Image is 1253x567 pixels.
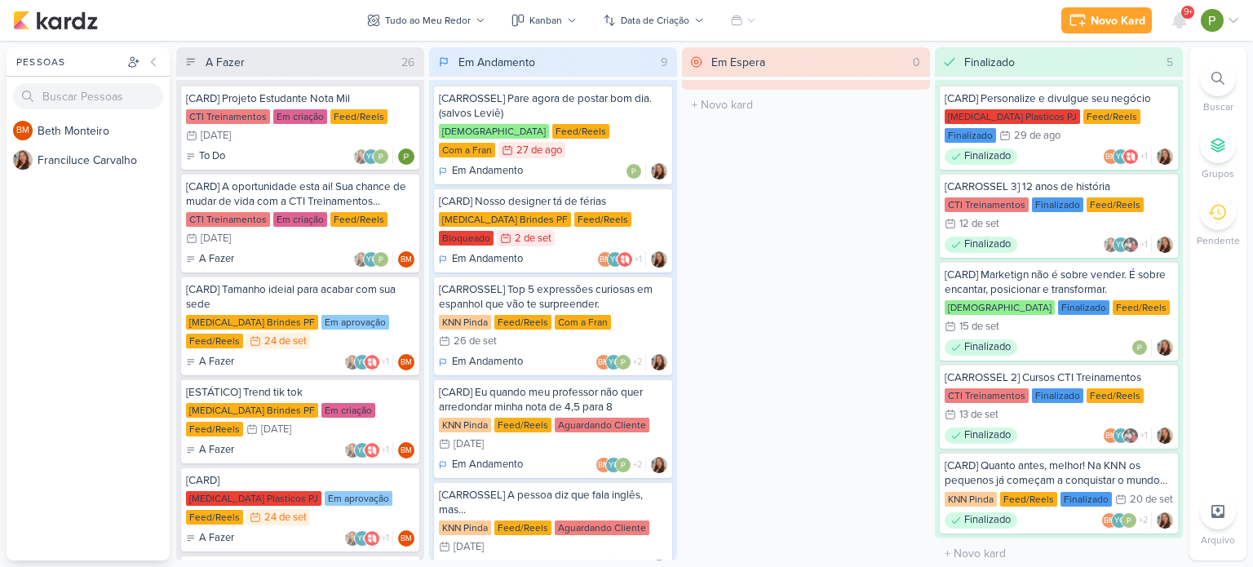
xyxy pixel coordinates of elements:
input: + Novo kard [938,542,1180,565]
div: Beth Monteiro [398,530,414,547]
div: Colaboradores: Beth Monteiro, Yasmin Oliveira, cti direção, Paloma Paixão Designer [1103,427,1152,444]
div: CTI Treinamentos [945,388,1029,403]
p: BM [598,462,609,470]
img: Franciluce Carvalho [13,150,33,170]
div: [CARD] Nosso designer tá de férias [439,194,667,209]
div: A Fazer [186,442,234,458]
div: Colaboradores: Beth Monteiro, Yasmin Oliveira, Paloma Paixão Designer, knnpinda@gmail.com, financ... [1101,512,1152,529]
div: A Fazer [186,530,234,547]
div: A Fazer [186,354,234,370]
div: Em criação [273,212,327,227]
div: Colaboradores: Franciluce Carvalho, Yasmin Oliveira, Paloma Paixão Designer [353,251,393,268]
p: BM [401,447,412,455]
input: Buscar Pessoas [13,83,163,109]
div: Colaboradores: Beth Monteiro, Yasmin Oliveira, Allegra Plásticos e Brindes Personalizados, Paloma... [1103,148,1152,165]
div: [CARROSSEL 2] Cursos CTI Treinamentos [945,370,1173,385]
div: Yasmin Oliveira [1113,237,1129,253]
img: Franciluce Carvalho [1157,237,1173,253]
p: BM [16,126,29,135]
img: Franciluce Carvalho [1157,512,1173,529]
div: Aguardando Cliente [555,418,649,432]
img: Paloma Paixão Designer [615,457,631,473]
span: +1 [1139,238,1148,251]
img: Franciluce Carvalho [344,442,361,458]
div: To Do [186,148,225,165]
div: Feed/Reels [494,315,551,330]
div: Colaboradores: Franciluce Carvalho, Yasmin Oliveira, Paloma Paixão Designer [353,148,393,165]
div: [CARD] Personalize e divulgue seu negócio [945,91,1173,106]
div: 15 de set [959,321,999,332]
p: Finalizado [964,339,1011,356]
img: Franciluce Carvalho [651,251,667,268]
p: YO [610,256,621,264]
div: Responsável: Beth Monteiro [398,442,414,458]
div: Feed/Reels [186,422,243,436]
button: Novo Kard [1061,7,1152,33]
div: Beth Monteiro [1101,512,1118,529]
div: Feed/Reels [1087,388,1144,403]
div: KNN Pinda [439,315,491,330]
img: Franciluce Carvalho [651,354,667,370]
div: Beth Monteiro [596,354,612,370]
img: Paloma Paixão Designer [373,251,389,268]
div: Beth Monteiro [597,251,613,268]
p: YO [1116,241,1127,250]
div: [DATE] [261,424,291,435]
div: Feed/Reels [574,212,631,227]
p: YO [357,535,368,543]
p: BM [1105,153,1117,162]
div: Responsável: Beth Monteiro [398,530,414,547]
div: Finalizado [1060,492,1112,507]
div: [DEMOGRAPHIC_DATA] [945,300,1055,315]
div: Com a Fran [439,143,495,157]
div: Yasmin Oliveira [605,354,622,370]
div: [MEDICAL_DATA] Brindes PF [186,403,318,418]
div: Em Andamento [458,54,535,71]
span: 9+ [1184,6,1193,19]
div: Colaboradores: Franciluce Carvalho, Yasmin Oliveira, Allegra Plásticos e Brindes Personalizados, ... [344,442,393,458]
img: Franciluce Carvalho [353,251,370,268]
p: Finalizado [964,512,1011,529]
p: Finalizado [964,148,1011,165]
span: +1 [380,532,389,545]
p: Finalizado [964,237,1011,253]
div: Responsável: Paloma Paixão Designer [398,148,414,165]
div: Beth Monteiro [13,121,33,140]
div: Beth Monteiro [596,457,612,473]
img: Paloma Paixão Designer [626,163,642,179]
div: CTI Treinamentos [945,197,1029,212]
div: F r a n c i l u c e C a r v a l h o [38,152,170,169]
span: +1 [1139,150,1148,163]
span: +2 [1137,514,1148,527]
div: 9 [654,54,674,71]
div: Finalizado [945,148,1017,165]
div: Colaboradores: Beth Monteiro, Yasmin Oliveira, Allegra Plásticos e Brindes Personalizados, Paloma... [597,251,646,268]
div: Em criação [321,403,375,418]
div: Beth Monteiro [398,442,414,458]
p: Buscar [1203,100,1233,114]
div: Feed/Reels [1000,492,1057,507]
p: YO [1116,432,1127,441]
div: Yasmin Oliveira [1111,512,1127,529]
div: 29 de ago [1014,131,1060,141]
div: Feed/Reels [1087,197,1144,212]
img: Franciluce Carvalho [1157,339,1173,356]
div: Responsável: Franciluce Carvalho [1157,148,1173,165]
div: Feed/Reels [552,124,609,139]
div: Feed/Reels [330,109,387,124]
div: Colaboradores: Beth Monteiro, Yasmin Oliveira, Paloma Paixão Designer, knnpinda@gmail.com, financ... [596,457,646,473]
div: 27 de ago [516,145,562,156]
div: Finalizado [945,128,996,143]
img: Paloma Paixão Designer [615,354,631,370]
p: YO [357,359,368,367]
div: Em aprovação [325,491,392,506]
div: Responsável: Franciluce Carvalho [651,163,667,179]
div: Beth Monteiro [1103,427,1119,444]
div: [DATE] [454,542,484,552]
div: Em Andamento [439,457,523,473]
img: Paloma Paixão Designer [373,148,389,165]
div: KNN Pinda [439,520,491,535]
div: Yasmin Oliveira [363,251,379,268]
img: Franciluce Carvalho [344,530,361,547]
div: Bloqueado [439,231,494,246]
